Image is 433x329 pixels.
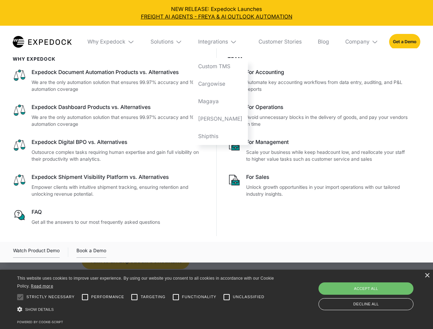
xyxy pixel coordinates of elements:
p: Empower clients with intuitive shipment tracking, ensuring retention and unlocking revenue potent... [32,184,206,198]
div: Expedock Shipment Visibility Platform vs. Alternatives [32,173,206,181]
a: Expedock Digital BPO vs. AlternativesOutsource complex tasks requiring human expertise and gain f... [13,138,206,163]
a: For ManagementScale your business while keep headcount low, and reallocate your staff to higher v... [228,138,410,163]
div: Expedock Digital BPO vs. Alternatives [32,138,206,146]
span: This website uses cookies to improve user experience. By using our website you consent to all coo... [17,276,274,289]
a: For OperationsAvoid unnecessary blocks in the delivery of goods, and pay your vendors in time [228,103,410,128]
p: Automate key accounting workflows from data entry, auditing, and P&L reports [246,79,409,93]
p: We are the only automation solution that ensures 99.97% accuracy and 100% automation coverage [32,114,206,128]
a: Custom TMS [193,58,248,75]
div: For Management [246,138,409,146]
a: Book a Demo [76,247,106,258]
div: Company [340,26,384,58]
span: Unclassified [233,294,264,300]
span: Performance [91,294,124,300]
a: Magaya [193,93,248,110]
div: Why Expedock [87,38,125,45]
div: Watch Product Demo [13,247,60,258]
a: Cargowise [193,75,248,93]
span: Strictly necessary [26,294,75,300]
div: FAQ [32,208,206,216]
div: Expedock Document Automation Products vs. Alternatives [32,69,206,76]
p: Scale your business while keep headcount low, and reallocate your staff to higher value tasks suc... [246,149,409,163]
p: Outsource complex tasks requiring human expertise and gain full visibility on their productivity ... [32,149,206,163]
nav: Integrations [193,58,248,145]
a: For AccountingAutomate key accounting workflows from data entry, auditing, and P&L reports [228,69,410,93]
a: Shipthis [193,127,248,145]
div: For Accounting [246,69,409,76]
a: For SalesUnlock growth opportunities in your import operations with our tailored industry insights. [228,173,410,198]
a: FREIGHT AI AGENTS - FREYA & AI OUTLOOK AUTOMATION [5,13,428,21]
a: Get a Demo [389,34,420,49]
span: Targeting [141,294,165,300]
div: For Operations [246,103,409,111]
p: Avoid unnecessary blocks in the delivery of goods, and pay your vendors in time [246,114,409,128]
span: Functionality [182,294,216,300]
span: Show details [25,307,54,312]
p: We are the only automation solution that ensures 99.97% accuracy and 100% automation coverage [32,79,206,93]
div: Company [345,38,370,45]
div: NEW RELEASE: Expedock Launches [5,5,428,21]
a: Expedock Shipment Visibility Platform vs. AlternativesEmpower clients with intuitive shipment tra... [13,173,206,198]
a: Powered by cookie-script [17,320,63,324]
iframe: Chat Widget [319,255,433,329]
div: Expedock Dashboard Products vs. Alternatives [32,103,206,111]
div: Why Expedock [82,26,140,58]
p: Unlock growth opportunities in your import operations with our tailored industry insights. [246,184,409,198]
a: Expedock Document Automation Products vs. AlternativesWe are the only automation solution that en... [13,69,206,93]
a: open lightbox [13,247,60,258]
div: Integrations [193,26,248,58]
a: Blog [312,26,334,58]
a: [PERSON_NAME] [193,110,248,127]
div: Integrations [198,38,228,45]
a: Read more [31,283,53,289]
div: Team [228,56,410,62]
div: Solutions [145,26,188,58]
div: WHy Expedock [13,56,206,62]
div: For Sales [246,173,409,181]
a: FAQGet all the answers to our most frequently asked questions [13,208,206,226]
a: Expedock Dashboard Products vs. AlternativesWe are the only automation solution that ensures 99.9... [13,103,206,128]
div: Show details [17,305,276,314]
a: Customer Stories [253,26,307,58]
div: Solutions [151,38,173,45]
p: Get all the answers to our most frequently asked questions [32,219,206,226]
